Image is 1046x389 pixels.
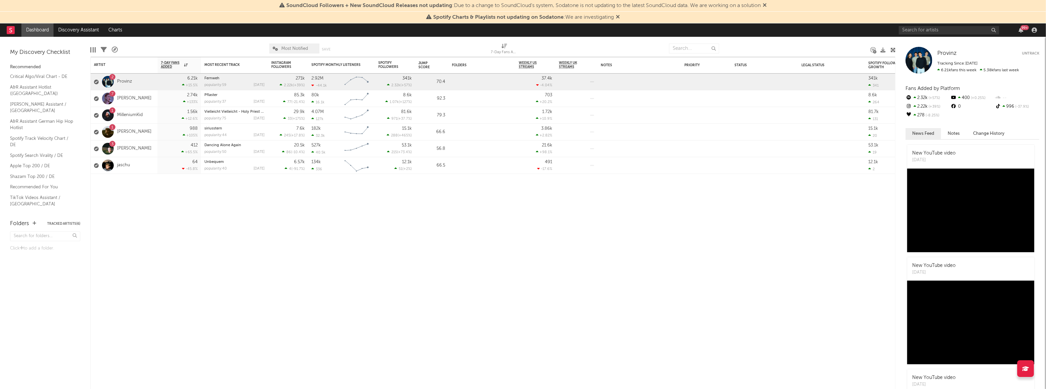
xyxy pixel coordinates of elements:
[906,111,950,120] div: 278
[204,127,265,130] div: siriusstern
[491,48,518,57] div: 7-Day Fans Added (7-Day Fans Added)
[10,194,74,208] a: TikTok Videos Assistant / [GEOGRAPHIC_DATA]
[254,167,265,171] div: [DATE]
[294,84,304,87] span: +39 %
[182,116,198,121] div: +12.6 %
[342,107,372,124] svg: Chart title
[669,43,719,54] input: Search...
[271,61,295,69] div: Instagram Followers
[398,117,411,121] span: +37.7 %
[294,143,305,148] div: 20.5k
[925,114,939,117] span: -8.25 %
[906,86,960,91] span: Fans Added by Platform
[899,26,999,34] input: Search for artists
[254,117,265,120] div: [DATE]
[311,133,325,138] div: 32.3k
[402,160,412,164] div: 12.1k
[950,94,994,102] div: 400
[391,84,400,87] span: 2.32k
[10,183,74,191] a: Recommended For You
[104,23,127,37] a: Charts
[342,74,372,90] svg: Chart title
[254,133,265,137] div: [DATE]
[912,374,956,381] div: New YouTube video
[204,93,265,97] div: Pflaster
[311,83,327,88] div: -44.1k
[10,162,74,170] a: Apple Top 200 / DE
[292,167,304,171] span: -91.7 %
[401,84,411,87] span: +57 %
[1022,50,1039,57] button: Untrack
[1019,27,1023,33] button: 99+
[311,100,324,104] div: 16.1k
[10,73,74,80] a: Critical Algo/Viral Chart - DE
[559,61,584,69] span: Weekly UK Streams
[204,93,217,97] a: Pflaster
[402,143,412,148] div: 53.1k
[387,133,412,137] div: ( )
[801,63,845,67] div: Legal Status
[182,83,198,87] div: +15.5 %
[101,40,107,60] div: Filters
[190,126,198,131] div: 988
[54,23,104,37] a: Discovery Assistant
[296,126,305,131] div: 7.6k
[204,160,224,164] a: Unbequem
[342,157,372,174] svg: Chart title
[418,128,445,136] div: 66.6
[491,40,518,60] div: 7-Day Fans Added (7-Day Fans Added)
[912,157,956,164] div: [DATE]
[286,3,761,8] span: : Due to a change to SoundCloud's system, Sodatone is not updating to the latest SoundCloud data....
[536,116,552,121] div: +10.9 %
[378,61,402,69] div: Spotify Followers
[418,111,445,119] div: 79.3
[536,83,552,87] div: -4.04 %
[541,126,552,131] div: 3.86k
[536,100,552,104] div: +20.2 %
[183,133,198,137] div: +105 %
[387,150,412,154] div: ( )
[311,143,321,148] div: 527k
[204,150,226,154] div: popularity: 50
[204,77,219,80] a: Fernweh
[868,160,878,164] div: 12.1k
[418,78,445,86] div: 70.4
[906,94,950,102] div: 2.32k
[1015,105,1029,109] span: -37.9 %
[311,160,321,164] div: 134k
[10,220,29,228] div: Folders
[292,100,304,104] span: -21.4 %
[10,245,80,253] div: Click to add a folder.
[284,84,293,87] span: 2.22k
[868,167,875,171] div: 2
[937,50,957,57] a: Provinz
[868,61,919,69] div: Spotify Followers Daily Growth
[735,63,778,67] div: Status
[311,93,319,97] div: 80k
[390,100,399,104] span: 1.07k
[254,83,265,87] div: [DATE]
[287,100,291,104] span: 77
[398,151,411,154] span: +73.4 %
[342,90,372,107] svg: Chart title
[294,93,305,97] div: 85.3k
[970,96,985,100] span: +0.25 %
[21,23,54,37] a: Dashboard
[10,84,74,97] a: A&R Assistant Hotlist ([GEOGRAPHIC_DATA])
[181,150,198,154] div: +65.5 %
[204,110,288,114] a: Vielleicht Vielleicht - Holy Priest & elMefti Remix
[280,83,305,87] div: ( )
[254,150,265,154] div: [DATE]
[868,126,878,131] div: 15.1k
[928,105,940,109] span: +39 %
[254,100,265,104] div: [DATE]
[385,100,412,104] div: ( )
[311,110,324,114] div: 4.07M
[542,76,552,81] div: 37.4k
[204,143,241,147] a: Dancing Alone Again
[283,116,305,121] div: ( )
[10,63,80,71] div: Recommended
[285,167,305,171] div: ( )
[545,160,552,164] div: 491
[403,167,411,171] span: +2 %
